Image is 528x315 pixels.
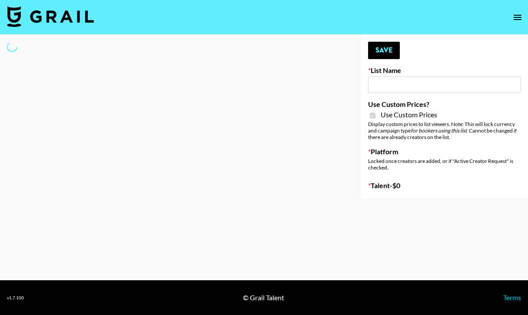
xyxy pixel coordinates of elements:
span: Use Custom Prices [381,110,437,119]
div: v 1.7.100 [7,295,24,301]
label: Platform [368,147,521,156]
button: Save [368,42,400,59]
em: for bookers using this list [411,127,467,134]
div: © Grail Talent [243,293,284,302]
button: open drawer [509,9,526,26]
img: Grail Talent [7,6,94,27]
label: Use Custom Prices? [368,100,521,109]
a: Terms [503,293,521,302]
div: Locked once creators are added, or if "Active Creator Request" is checked. [368,158,521,171]
div: Display custom prices to list viewers. Note: This will lock currency and campaign type . Cannot b... [368,121,521,140]
label: Talent - $ 0 [368,181,521,190]
label: List Name [368,66,521,75]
